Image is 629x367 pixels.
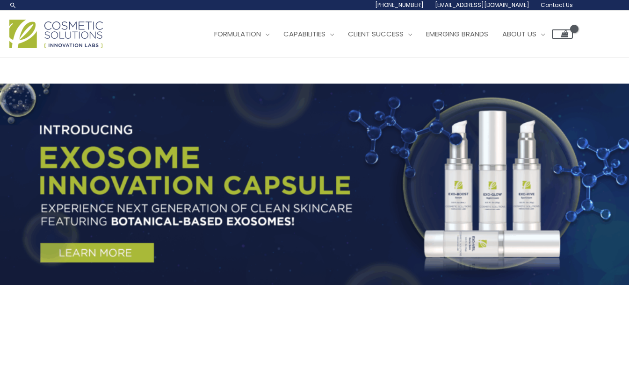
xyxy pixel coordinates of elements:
[207,20,276,48] a: Formulation
[214,29,261,39] span: Formulation
[541,1,573,9] span: Contact Us
[276,20,341,48] a: Capabilities
[283,29,325,39] span: Capabilities
[375,1,424,9] span: [PHONE_NUMBER]
[200,20,573,48] nav: Site Navigation
[348,29,404,39] span: Client Success
[426,29,488,39] span: Emerging Brands
[9,20,103,48] img: Cosmetic Solutions Logo
[341,20,419,48] a: Client Success
[9,1,17,9] a: Search icon link
[419,20,495,48] a: Emerging Brands
[435,1,529,9] span: [EMAIL_ADDRESS][DOMAIN_NAME]
[502,29,536,39] span: About Us
[495,20,552,48] a: About Us
[552,29,573,39] a: View Shopping Cart, empty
